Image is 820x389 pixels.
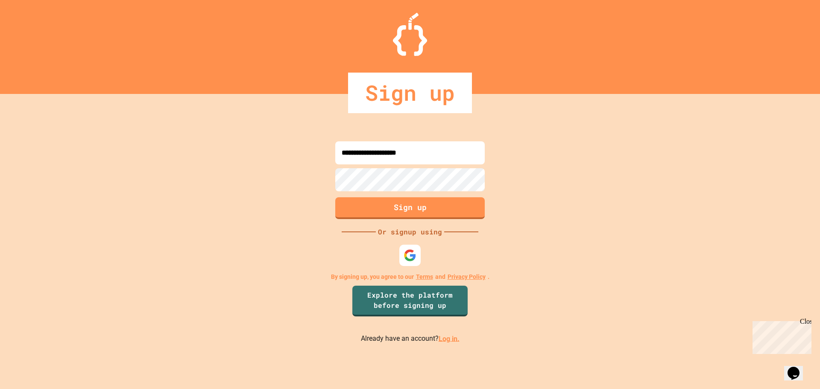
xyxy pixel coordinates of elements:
a: Explore the platform before signing up [352,286,468,316]
a: Log in. [439,334,460,342]
img: Logo.svg [393,13,427,56]
div: Or signup using [376,227,444,237]
p: By signing up, you agree to our and . [331,272,489,281]
a: Terms [416,272,433,281]
div: Sign up [348,73,472,113]
iframe: chat widget [749,318,811,354]
p: Already have an account? [361,333,460,344]
button: Sign up [335,197,485,219]
iframe: chat widget [784,355,811,380]
div: Chat with us now!Close [3,3,59,54]
a: Privacy Policy [448,272,486,281]
img: google-icon.svg [404,249,416,262]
